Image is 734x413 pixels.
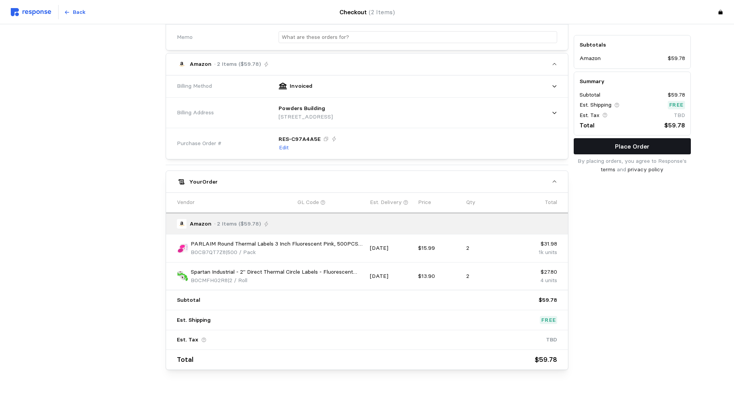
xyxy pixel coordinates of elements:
[290,82,312,90] p: Invoiced
[177,139,222,148] span: Purchase Order #
[369,8,395,16] span: (2 Items)
[190,220,212,228] p: Amazon
[579,101,611,110] p: Est. Shipping
[189,178,218,186] h5: Your Order
[11,8,51,16] img: svg%3e
[615,142,649,151] p: Place Order
[279,144,289,152] p: Edit
[279,135,321,144] p: RES-C97A4A5E
[418,272,461,281] p: $13.90
[166,192,568,370] div: YourOrder
[191,240,364,248] p: PARLAIM Round Thermal Labels 3 Inch Fluorescent Pink, 500PCS Circle Direct Thermal Printer Sticke...
[628,166,663,173] a: privacy policy
[166,171,568,192] button: YourOrder
[177,109,214,117] span: Billing Address
[177,316,211,324] p: Est. Shipping
[466,244,509,252] p: 2
[228,277,247,284] span: | 2 / Roll
[674,111,685,120] p: TBD
[579,91,600,99] p: Subtotal
[664,120,685,130] p: $59.78
[466,198,475,207] p: Qty
[370,272,413,281] p: [DATE]
[418,198,431,207] p: Price
[73,8,86,17] p: Back
[279,104,325,113] p: Powders Building
[546,336,557,344] p: TBD
[668,55,685,63] p: $59.78
[177,336,198,344] p: Est. Tax
[574,157,691,174] p: By placing orders, you agree to Response's and
[579,41,685,49] h5: Subtotals
[514,240,557,248] p: $31.98
[466,272,509,281] p: 2
[177,33,193,42] span: Memo
[191,277,228,284] span: B0CMFHG2R8
[279,113,333,121] p: [STREET_ADDRESS]
[370,244,413,252] p: [DATE]
[177,243,188,254] img: 71aqe-VBPxL._AC_SX466_.jpg
[601,166,615,173] a: terms
[574,138,691,154] button: Place Order
[60,5,90,20] button: Back
[418,244,461,252] p: $15.99
[514,276,557,285] p: 4 units
[579,55,601,63] p: Amazon
[214,220,261,228] p: · 2 Items ($59.78)
[339,7,395,17] h4: Checkout
[177,271,188,282] img: 61Ud4to-LoL._AC_SX679_.jpg
[541,316,556,324] p: Free
[514,268,557,276] p: $27.80
[579,120,595,130] p: Total
[166,54,568,75] button: Amazon· 2 Items ($59.78)
[282,32,554,43] input: What are these orders for?
[166,75,568,159] div: Amazon· 2 Items ($59.78)
[191,268,364,276] p: Spartan Industrial - 2" Direct Thermal Circle Labels - Fluorescent Green Round Stickers for Color...
[539,296,557,304] p: $59.78
[669,101,684,110] p: Free
[177,354,193,365] p: Total
[214,60,261,69] p: · 2 Items ($59.78)
[535,354,557,365] p: $59.78
[190,60,212,69] p: Amazon
[297,198,319,207] p: GL Code
[545,198,557,207] p: Total
[177,82,212,90] span: Billing Method
[191,249,226,256] span: B0CB7QT7Z8
[279,143,289,152] button: Edit
[579,77,685,85] h5: Summary
[514,248,557,257] p: 1k units
[370,198,402,207] p: Est. Delivery
[177,198,195,207] p: Vendor
[226,249,256,256] span: | 500 / Pack
[177,296,200,304] p: Subtotal
[668,91,685,99] p: $59.78
[579,111,600,120] p: Est. Tax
